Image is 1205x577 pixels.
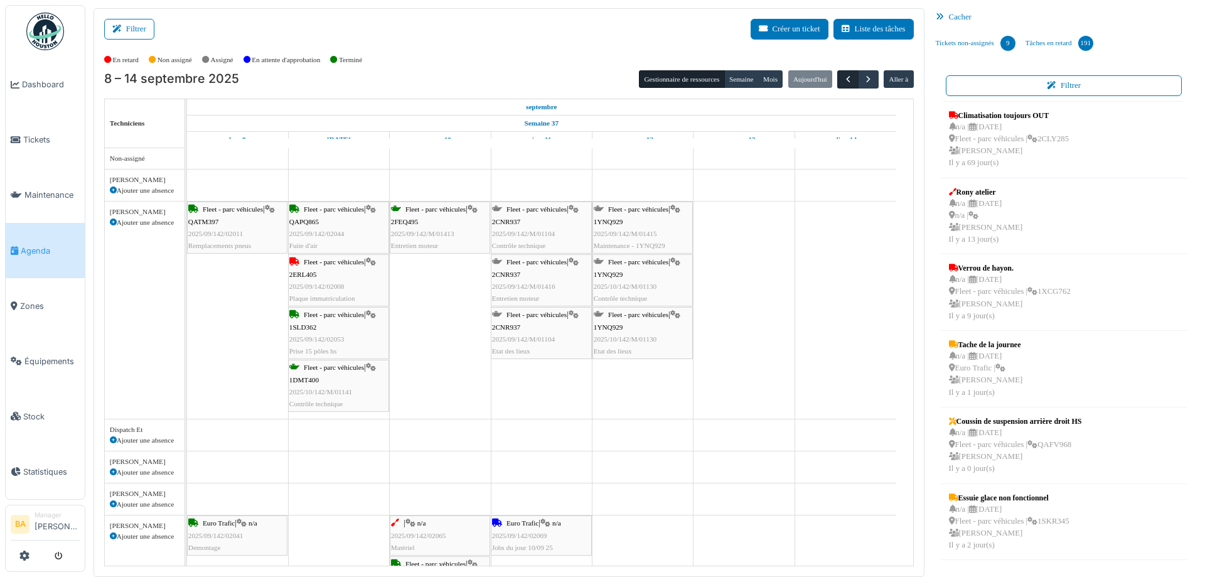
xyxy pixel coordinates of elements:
[492,256,591,305] div: |
[730,132,759,148] a: 13 septembre 2025
[35,510,80,537] li: [PERSON_NAME]
[289,230,345,237] span: 2025/09/142/02044
[492,517,591,554] div: |
[506,205,567,213] span: Fleet - parc véhicules
[391,532,446,539] span: 2025/09/142/02065
[304,205,364,213] span: Fleet - parc véhicules
[608,258,668,266] span: Fleet - parc véhicules
[289,271,317,278] span: 2ERL405
[594,283,656,290] span: 2025/10/142/M/01130
[104,19,154,40] button: Filtrer
[946,413,1085,478] a: Coussin de suspension arrière droit HS n/a |[DATE] Fleet - parc véhicules |QAFV968 [PERSON_NAME]I...
[492,218,520,225] span: 2CNR937
[110,119,145,127] span: Techniciens
[837,70,858,89] button: Précédent
[22,78,80,90] span: Dashboard
[949,262,1071,274] div: Verrou de hayon.
[492,323,520,331] span: 2CNR937
[594,271,623,278] span: 1YNQ929
[629,132,656,148] a: 12 septembre 2025
[110,185,179,196] div: Ajouter une absence
[884,70,913,88] button: Aller à
[833,19,914,40] button: Liste des tâches
[946,336,1026,402] a: Tache de la journee n/a |[DATE] Euro Trafic | [PERSON_NAME]Il y a 1 jour(s)
[188,544,221,551] span: Demontage
[304,364,364,371] span: Fleet - parc véhicules
[391,544,415,551] span: Matériel
[946,107,1072,173] a: Climatisation toujours OUT n/a |[DATE] Fleet - parc véhicules |2CLY285 [PERSON_NAME]Il y a 69 jou...
[949,339,1023,350] div: Tache de la journee
[552,519,561,527] span: n/a
[608,311,668,318] span: Fleet - parc véhicules
[858,70,879,89] button: Suivant
[289,362,388,410] div: |
[113,55,139,65] label: En retard
[249,519,257,527] span: n/a
[391,242,439,249] span: Entretien moteur
[492,294,540,302] span: Entretien moteur
[6,389,85,444] a: Stock
[11,510,80,541] a: BA Manager[PERSON_NAME]
[289,242,318,249] span: Fuite d'air
[226,132,249,148] a: 8 septembre 2025
[20,300,80,312] span: Zones
[6,57,85,112] a: Dashboard
[289,203,388,252] div: |
[949,198,1023,246] div: n/a | [DATE] n/a | [PERSON_NAME] Il y a 13 jour(s)
[594,323,623,331] span: 1YNQ929
[110,499,179,510] div: Ajouter une absence
[6,223,85,278] a: Agenda
[949,492,1069,504] div: Essuie glace non fonctionnel
[289,335,345,343] span: 2025/09/142/02053
[23,466,80,478] span: Statistiques
[405,560,466,568] span: Fleet - parc véhicules
[158,55,192,65] label: Non assigné
[304,311,364,318] span: Fleet - parc véhicules
[289,400,343,407] span: Contrôle technique
[594,242,665,249] span: Maintenance - 1YNQ929
[949,350,1023,399] div: n/a | [DATE] Euro Trafic | [PERSON_NAME] Il y a 1 jour(s)
[949,427,1082,475] div: n/a | [DATE] Fleet - parc véhicules | QAFV968 [PERSON_NAME] Il y a 0 jour(s)
[724,70,759,88] button: Semaine
[492,347,530,355] span: Etat des lieux
[594,256,692,305] div: |
[949,110,1069,121] div: Climatisation toujours OUT
[639,70,724,88] button: Gestionnaire de ressources
[391,517,489,554] div: |
[788,70,832,88] button: Aujourd'hui
[946,489,1073,555] a: Essuie glace non fonctionnel n/a |[DATE] Fleet - parc véhicules |1SKR345 [PERSON_NAME]Il y a 2 jo...
[6,278,85,333] a: Zones
[492,203,591,252] div: |
[492,283,555,290] span: 2025/09/142/M/01416
[289,218,319,225] span: QAPQ865
[506,311,567,318] span: Fleet - parc véhicules
[24,355,80,367] span: Équipements
[110,456,179,467] div: [PERSON_NAME]
[949,186,1023,198] div: Rony atelier
[1020,26,1098,60] a: Tâches en retard
[203,519,235,527] span: Euro Trafic
[339,55,362,65] label: Terminé
[492,309,591,357] div: |
[594,347,632,355] span: Etat des lieux
[594,294,647,302] span: Contrôle technique
[949,416,1082,427] div: Coussin de suspension arrière droit HS
[1078,36,1093,51] div: 191
[289,347,337,355] span: Prise 15 pôles hs
[6,444,85,499] a: Statistiques
[289,323,317,331] span: 1SLD362
[24,189,80,201] span: Maintenance
[594,218,623,225] span: 1YNQ929
[304,258,364,266] span: Fleet - parc véhicules
[289,283,345,290] span: 2025/09/142/02008
[203,205,263,213] span: Fleet - parc véhicules
[110,175,179,185] div: [PERSON_NAME]
[594,230,657,237] span: 2025/09/142/M/01415
[949,504,1069,552] div: n/a | [DATE] Fleet - parc véhicules | 1SKR345 [PERSON_NAME] Il y a 2 jour(s)
[492,532,547,539] span: 2025/09/142/02069
[523,99,560,115] a: 8 septembre 2025
[608,205,668,213] span: Fleet - parc véhicules
[391,218,419,225] span: 2FEQ495
[594,309,692,357] div: |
